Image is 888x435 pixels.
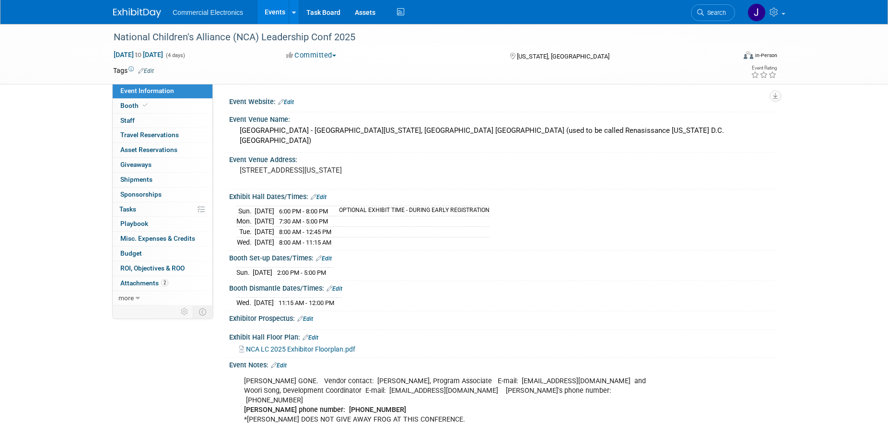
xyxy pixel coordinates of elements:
a: Edit [138,68,154,74]
span: to [134,51,143,59]
span: 8:00 AM - 12:45 PM [279,228,331,235]
span: Search [704,9,726,16]
td: Sun. [236,267,253,277]
span: Shipments [120,176,152,183]
div: Event Format [678,50,777,64]
td: [DATE] [255,216,274,227]
span: [US_STATE], [GEOGRAPHIC_DATA] [517,53,609,60]
img: Jennifer Roosa [748,3,766,22]
div: Event Rating [751,66,777,71]
span: 2:00 PM - 5:00 PM [277,269,326,276]
td: [DATE] [253,267,272,277]
a: Budget [113,247,212,261]
div: Event Notes: [229,358,775,370]
span: [DATE] [DATE] [113,50,164,59]
td: [DATE] [254,297,274,307]
span: Event Information [120,87,174,94]
img: Format-Inperson.png [744,51,753,59]
a: Misc. Expenses & Credits [113,232,212,246]
span: Budget [120,249,142,257]
span: 2 [161,279,168,286]
a: Sponsorships [113,188,212,202]
a: Edit [311,194,327,200]
td: [DATE] [255,227,274,237]
span: Sponsorships [120,190,162,198]
div: Event Website: [229,94,775,107]
a: Tasks [113,202,212,217]
a: Travel Reservations [113,128,212,142]
span: ROI, Objectives & ROO [120,264,185,272]
td: Toggle Event Tabs [193,306,213,318]
div: Event Venue Name: [229,112,775,124]
a: more [113,291,212,306]
span: Asset Reservations [120,146,177,153]
span: Giveaways [120,161,152,168]
td: Tue. [236,227,255,237]
span: 8:00 AM - 11:15 AM [279,239,331,246]
span: Booth [120,102,150,109]
a: Shipments [113,173,212,187]
a: Staff [113,114,212,128]
span: Playbook [120,220,148,227]
td: [DATE] [255,237,274,247]
span: NCA LC 2025 Exhibitor Floorplan.pdf [246,345,355,353]
a: NCA LC 2025 Exhibitor Floorplan.pdf [239,345,355,353]
span: Commercial Electronics [173,9,243,16]
div: Exhibit Hall Dates/Times: [229,189,775,202]
td: Mon. [236,216,255,227]
a: Edit [327,285,342,292]
button: Committed [283,50,340,60]
td: [DATE] [255,206,274,216]
a: Event Information [113,84,212,98]
pre: [STREET_ADDRESS][US_STATE] [240,166,446,175]
td: Personalize Event Tab Strip [176,306,193,318]
a: Edit [316,255,332,262]
img: ExhibitDay [113,8,161,18]
div: National Children's Alliance (NCA) Leadership Conf 2025 [110,29,721,46]
td: Wed. [236,237,255,247]
td: Wed. [236,297,254,307]
a: Asset Reservations [113,143,212,157]
a: Booth [113,99,212,113]
a: Edit [271,362,287,369]
td: OPTIONAL EXHIBIT TIME - DURING EARLY REGISTRATION [333,206,490,216]
i: Booth reservation complete [143,103,148,108]
span: (4 days) [165,52,185,59]
span: 6:00 PM - 8:00 PM [279,208,328,215]
span: Staff [120,117,135,124]
span: 11:15 AM - 12:00 PM [279,299,334,306]
div: Booth Dismantle Dates/Times: [229,281,775,294]
span: Attachments [120,279,168,287]
a: Edit [303,334,318,341]
span: 7:30 AM - 5:00 PM [279,218,328,225]
b: [PERSON_NAME] phone number: [PHONE_NUMBER] [244,406,406,414]
div: In-Person [755,52,777,59]
a: ROI, Objectives & ROO [113,261,212,276]
a: Edit [297,316,313,322]
div: Booth Set-up Dates/Times: [229,251,775,263]
a: Giveaways [113,158,212,172]
span: Tasks [119,205,136,213]
a: Playbook [113,217,212,231]
div: Event Venue Address: [229,153,775,165]
div: Exhibitor Prospectus: [229,311,775,324]
span: more [118,294,134,302]
span: Misc. Expenses & Credits [120,235,195,242]
td: Sun. [236,206,255,216]
td: Tags [113,66,154,75]
a: Search [691,4,735,21]
a: Attachments2 [113,276,212,291]
a: Edit [278,99,294,106]
div: Exhibit Hall Floor Plan: [229,330,775,342]
div: [GEOGRAPHIC_DATA] - [GEOGRAPHIC_DATA][US_STATE], [GEOGRAPHIC_DATA] [GEOGRAPHIC_DATA] (used to be ... [236,123,768,149]
span: Travel Reservations [120,131,179,139]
